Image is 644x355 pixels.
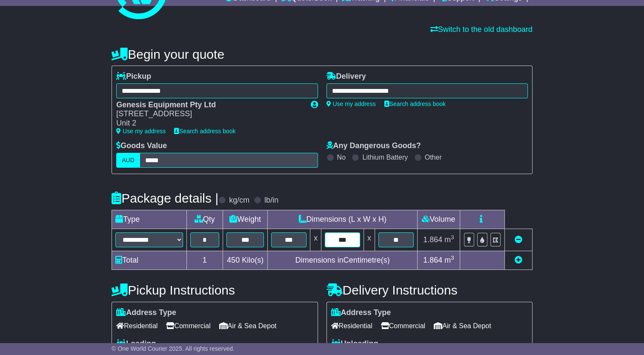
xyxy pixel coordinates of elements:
[326,141,421,151] label: Any Dangerous Goods?
[112,345,235,352] span: © One World Courier 2025. All rights reserved.
[112,283,318,297] h4: Pickup Instructions
[515,256,522,264] a: Add new item
[223,251,268,269] td: Kilo(s)
[331,319,372,332] span: Residential
[444,235,454,244] span: m
[423,256,442,264] span: 1.864
[112,47,532,61] h4: Begin your quote
[444,256,454,264] span: m
[384,100,446,107] a: Search address book
[116,153,140,168] label: AUD
[417,210,460,229] td: Volume
[423,235,442,244] span: 1.864
[331,339,378,349] label: Unloading
[515,235,522,244] a: Remove this item
[451,234,454,240] sup: 3
[166,319,210,332] span: Commercial
[264,196,278,205] label: lb/in
[186,210,223,229] td: Qty
[116,128,166,135] a: Use my address
[326,72,366,81] label: Delivery
[116,72,151,81] label: Pickup
[112,251,186,269] td: Total
[430,25,532,34] a: Switch to the old dashboard
[362,153,408,161] label: Lithium Battery
[337,153,346,161] label: No
[223,210,268,229] td: Weight
[326,100,376,107] a: Use my address
[434,319,491,332] span: Air & Sea Depot
[326,283,532,297] h4: Delivery Instructions
[116,339,156,349] label: Loading
[451,255,454,261] sup: 3
[364,229,375,251] td: x
[116,308,176,318] label: Address Type
[310,229,321,251] td: x
[174,128,235,135] a: Search address book
[116,109,302,119] div: [STREET_ADDRESS]
[112,210,186,229] td: Type
[381,319,425,332] span: Commercial
[186,251,223,269] td: 1
[116,100,302,110] div: Genesis Equipment Pty Ltd
[227,256,240,264] span: 450
[112,191,218,205] h4: Package details |
[219,319,277,332] span: Air & Sea Depot
[425,153,442,161] label: Other
[229,196,249,205] label: kg/cm
[116,319,157,332] span: Residential
[116,141,167,151] label: Goods Value
[268,251,417,269] td: Dimensions in Centimetre(s)
[116,119,302,128] div: Unit 2
[331,308,391,318] label: Address Type
[268,210,417,229] td: Dimensions (L x W x H)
